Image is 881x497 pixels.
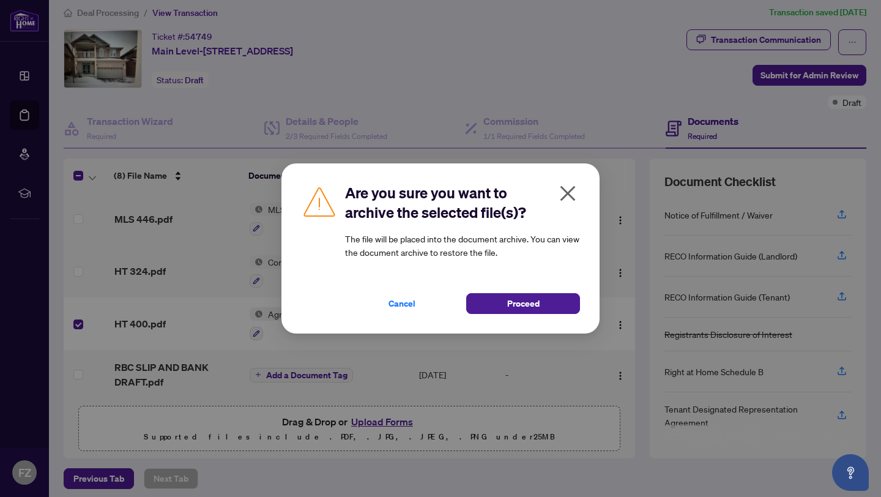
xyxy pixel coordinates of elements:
span: Cancel [388,294,415,313]
article: The file will be placed into the document archive. You can view the document archive to restore t... [345,232,580,259]
button: Proceed [466,293,580,314]
button: Open asap [832,454,869,491]
img: Caution Icon [301,183,338,220]
span: Proceed [507,294,540,313]
button: Cancel [345,293,459,314]
h2: Are you sure you want to archive the selected file(s)? [345,183,580,222]
span: close [558,184,578,203]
